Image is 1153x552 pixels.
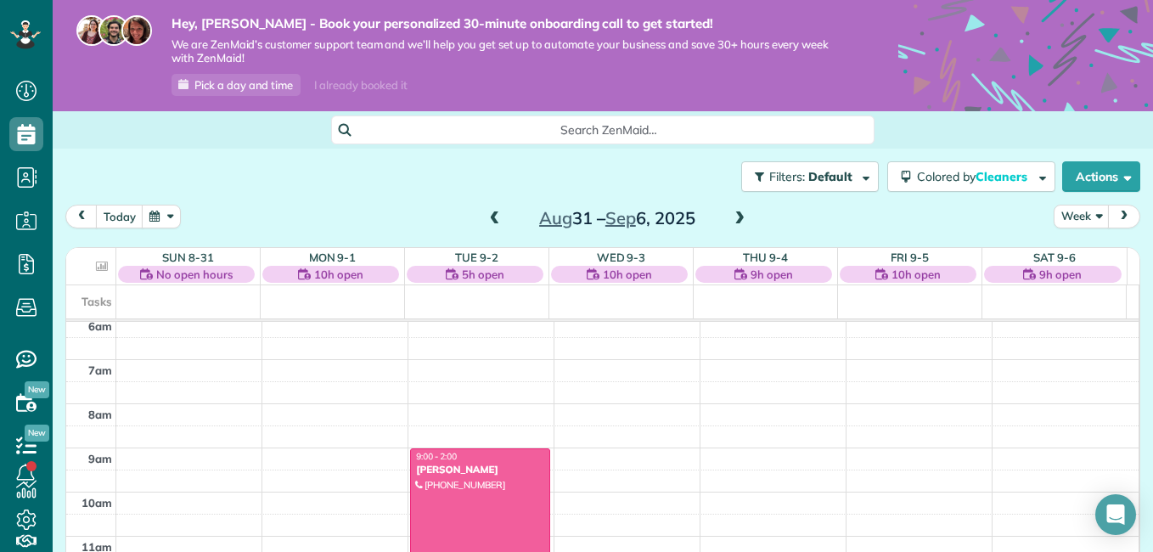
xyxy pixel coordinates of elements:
[1054,205,1110,228] button: Week
[162,251,214,264] a: Sun 8-31
[511,209,723,228] h2: 31 – 6, 2025
[88,363,112,377] span: 7am
[194,78,293,92] span: Pick a day and time
[172,15,847,32] strong: Hey, [PERSON_NAME] - Book your personalized 30-minute onboarding call to get started!
[1095,494,1136,535] div: Open Intercom Messenger
[416,451,457,462] span: 9:00 - 2:00
[82,496,112,510] span: 10am
[769,169,805,184] span: Filters:
[887,161,1055,192] button: Colored byCleaners
[415,464,545,476] div: [PERSON_NAME]
[76,15,107,46] img: maria-72a9807cf96188c08ef61303f053569d2e2a8a1cde33d635c8a3ac13582a053d.jpg
[539,207,572,228] span: Aug
[172,74,301,96] a: Pick a day and time
[25,381,49,398] span: New
[96,205,143,228] button: today
[741,161,879,192] button: Filters: Default
[88,452,112,465] span: 9am
[733,161,879,192] a: Filters: Default
[462,266,504,283] span: 5h open
[156,266,233,283] span: No open hours
[808,169,853,184] span: Default
[82,295,112,308] span: Tasks
[976,169,1030,184] span: Cleaners
[603,266,652,283] span: 10h open
[891,251,929,264] a: Fri 9-5
[309,251,357,264] a: Mon 9-1
[1062,161,1140,192] button: Actions
[172,37,847,66] span: We are ZenMaid’s customer support team and we’ll help you get set up to automate your business an...
[1039,266,1082,283] span: 9h open
[605,207,636,228] span: Sep
[917,169,1033,184] span: Colored by
[65,205,98,228] button: prev
[751,266,793,283] span: 9h open
[88,408,112,421] span: 8am
[455,251,498,264] a: Tue 9-2
[743,251,788,264] a: Thu 9-4
[121,15,152,46] img: michelle-19f622bdf1676172e81f8f8fba1fb50e276960ebfe0243fe18214015130c80e4.jpg
[891,266,941,283] span: 10h open
[1108,205,1140,228] button: next
[25,425,49,442] span: New
[98,15,129,46] img: jorge-587dff0eeaa6aab1f244e6dc62b8924c3b6ad411094392a53c71c6c4a576187d.jpg
[304,75,417,96] div: I already booked it
[88,319,112,333] span: 6am
[1033,251,1076,264] a: Sat 9-6
[314,266,363,283] span: 10h open
[597,251,646,264] a: Wed 9-3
